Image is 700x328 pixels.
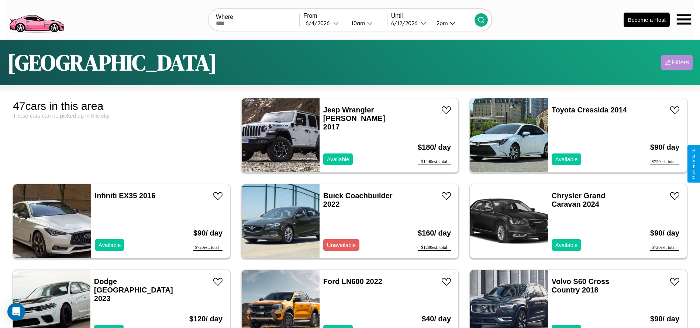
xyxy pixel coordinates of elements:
label: Until [391,13,475,19]
div: 10am [348,20,367,27]
a: Buick Coachbuilder 2022 [323,192,393,208]
a: Chrysler Grand Caravan 2024 [552,192,606,208]
p: Available [555,240,578,250]
label: Where [216,14,299,20]
div: 2pm [433,20,450,27]
button: 6/4/2026 [303,19,345,27]
img: logo [6,4,68,34]
h3: $ 90 / day [650,222,679,245]
h1: [GEOGRAPHIC_DATA] [7,47,217,78]
div: Filters [672,59,689,66]
button: Become a Host [624,13,670,27]
div: 6 / 4 / 2026 [306,20,333,27]
a: Toyota Cressida 2014 [552,106,627,114]
a: Ford LN600 2022 [323,277,382,285]
div: $ 1440 est. total [418,159,451,165]
button: 10am [345,19,387,27]
p: Available [99,240,121,250]
div: $ 1280 est. total [418,245,451,251]
p: Unavailable [327,240,356,250]
h3: $ 90 / day [650,136,679,159]
h3: $ 180 / day [418,136,451,159]
div: 6 / 12 / 2026 [391,20,421,27]
h3: $ 90 / day [193,222,223,245]
a: Dodge [GEOGRAPHIC_DATA] 2023 [94,277,173,302]
div: $ 720 est. total [650,245,679,251]
h3: $ 160 / day [418,222,451,245]
label: From [303,13,387,19]
a: Jeep Wrangler [PERSON_NAME] 2017 [323,106,385,131]
div: Open Intercom Messenger [7,303,25,321]
p: Available [555,154,578,164]
div: These cars can be picked up in this city. [13,112,230,119]
div: $ 720 est. total [193,245,223,251]
a: Volvo S60 Cross Country 2018 [552,277,609,294]
div: $ 720 est. total [650,159,679,165]
button: Filters [661,55,693,70]
p: Available [327,154,349,164]
a: Infiniti EX35 2016 [95,192,156,200]
div: 47 cars in this area [13,100,230,112]
button: 2pm [431,19,475,27]
div: Give Feedback [691,149,696,179]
